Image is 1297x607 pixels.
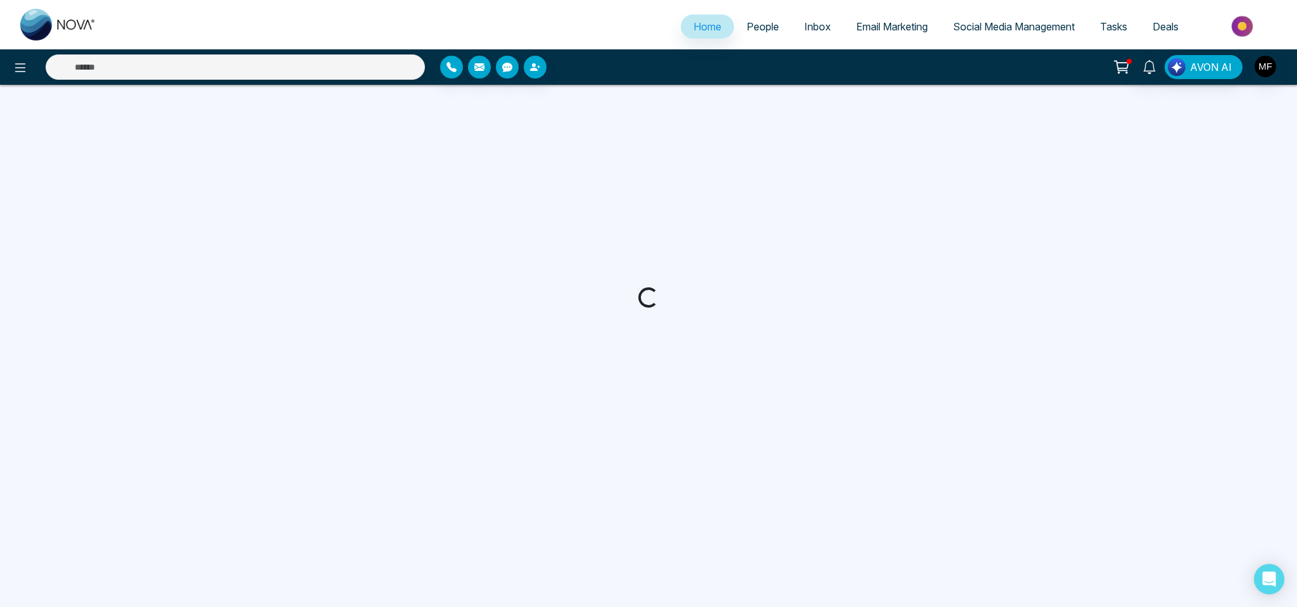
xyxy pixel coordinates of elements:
a: Tasks [1087,15,1140,39]
a: Inbox [792,15,844,39]
span: People [747,20,779,33]
div: Open Intercom Messenger [1254,564,1284,594]
a: People [734,15,792,39]
span: Social Media Management [953,20,1075,33]
span: Tasks [1100,20,1127,33]
span: Deals [1153,20,1179,33]
a: Home [681,15,734,39]
img: Lead Flow [1168,58,1186,76]
span: Inbox [804,20,831,33]
img: Nova CRM Logo [20,9,96,41]
button: AVON AI [1165,55,1243,79]
a: Social Media Management [940,15,1087,39]
span: Email Marketing [856,20,928,33]
a: Deals [1140,15,1191,39]
a: Email Marketing [844,15,940,39]
img: User Avatar [1255,56,1276,77]
span: AVON AI [1190,59,1232,75]
img: Market-place.gif [1198,12,1289,41]
span: Home [693,20,721,33]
